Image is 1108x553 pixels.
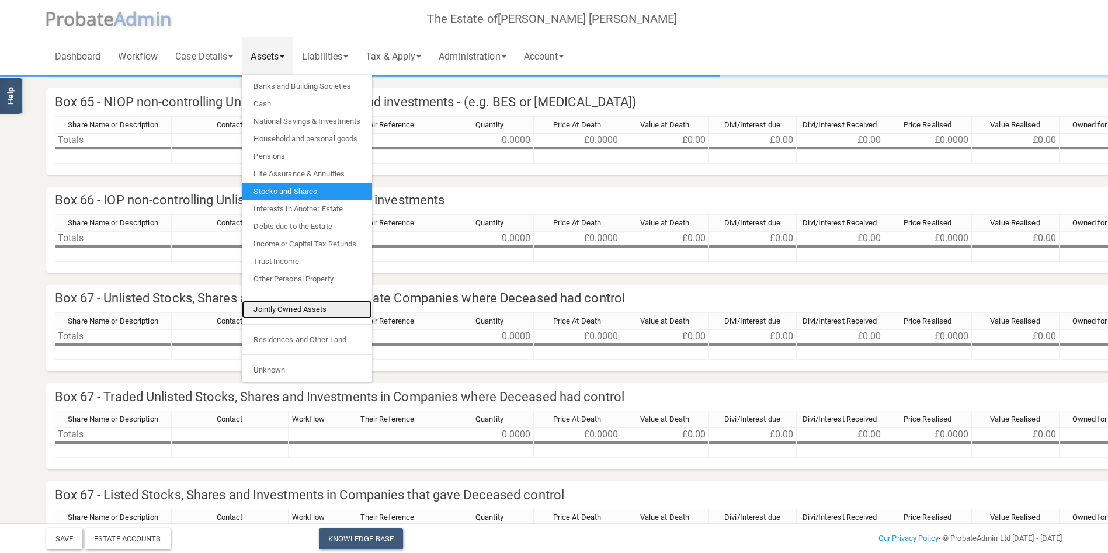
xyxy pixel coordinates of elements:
[68,513,158,521] span: Share Name or Description
[534,133,621,147] td: £0.0000
[45,6,114,31] span: P
[990,513,1040,521] span: Value Realised
[553,218,601,227] span: Price At Death
[534,231,621,245] td: £0.0000
[904,218,951,227] span: Price Realised
[709,133,797,147] td: £0.00
[621,231,709,245] td: £0.00
[972,231,1060,245] td: £0.00
[360,317,415,325] span: Their Reference
[109,37,166,75] a: Workflow
[709,427,797,441] td: £0.00
[803,415,877,423] span: Divi/Interest Received
[803,513,877,521] span: Divi/Interest Received
[217,317,243,325] span: Contact
[884,427,972,441] td: £0.0000
[242,130,372,148] a: Household and personal goods
[319,528,403,549] a: Knowledge Base
[166,37,242,75] a: Case Details
[884,329,972,343] td: £0.0000
[515,37,573,75] a: Account
[972,329,1060,343] td: £0.00
[446,133,534,147] td: 0.0000
[360,218,415,227] span: Their Reference
[724,513,780,521] span: Divi/Interest due
[360,120,415,129] span: Their Reference
[360,513,415,521] span: Their Reference
[724,317,780,325] span: Divi/Interest due
[68,218,158,227] span: Share Name or Description
[242,148,372,165] a: Pensions
[553,120,601,129] span: Price At Death
[242,113,372,130] a: National Savings & Investments
[797,427,884,441] td: £0.00
[724,415,780,423] span: Divi/Interest due
[446,329,534,343] td: 0.0000
[640,218,689,227] span: Value at Death
[475,513,503,521] span: Quantity
[884,133,972,147] td: £0.0000
[797,133,884,147] td: £0.00
[217,415,243,423] span: Contact
[217,120,243,129] span: Contact
[475,415,503,423] span: Quantity
[990,218,1040,227] span: Value Realised
[55,427,172,441] td: Totals
[68,415,158,423] span: Share Name or Description
[709,231,797,245] td: £0.00
[726,531,1071,545] div: - © ProbateAdmin Ltd [DATE] - [DATE]
[46,37,110,75] a: Dashboard
[55,329,172,343] td: Totals
[68,317,158,325] span: Share Name or Description
[430,37,515,75] a: Administration
[242,78,372,95] a: Banks and Building Societies
[553,415,601,423] span: Price At Death
[553,317,601,325] span: Price At Death
[242,361,372,379] a: Unknown
[242,165,372,183] a: Life Assurance & Annuities
[55,231,172,245] td: Totals
[242,200,372,218] a: Interests in Another Estate
[475,120,503,129] span: Quantity
[904,120,951,129] span: Price Realised
[803,218,877,227] span: Divi/Interest Received
[242,95,372,113] a: Cash
[534,329,621,343] td: £0.0000
[85,528,171,549] div: Estate Accounts
[242,253,372,270] a: Trust Income
[972,133,1060,147] td: £0.00
[242,183,372,200] a: Stocks and Shares
[724,120,780,129] span: Divi/Interest due
[803,120,877,129] span: Divi/Interest Received
[904,513,951,521] span: Price Realised
[217,513,243,521] span: Contact
[797,329,884,343] td: £0.00
[126,6,171,31] span: dmin
[904,317,951,325] span: Price Realised
[475,317,503,325] span: Quantity
[803,317,877,325] span: Divi/Interest Received
[46,528,82,549] button: Save
[292,415,325,423] span: Workflow
[640,415,689,423] span: Value at Death
[621,133,709,147] td: £0.00
[640,317,689,325] span: Value at Death
[242,331,372,349] a: Residences and Other Land
[446,231,534,245] td: 0.0000
[621,427,709,441] td: £0.00
[709,329,797,343] td: £0.00
[884,231,972,245] td: £0.0000
[55,133,172,147] td: Totals
[360,415,415,423] span: Their Reference
[640,513,689,521] span: Value at Death
[797,231,884,245] td: £0.00
[292,513,325,521] span: Workflow
[242,218,372,235] a: Debts due to the Estate
[990,120,1040,129] span: Value Realised
[553,513,601,521] span: Price At Death
[990,415,1040,423] span: Value Realised
[904,415,951,423] span: Price Realised
[68,120,158,129] span: Share Name or Description
[878,534,939,542] a: Our Privacy Policy
[724,218,780,227] span: Divi/Interest due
